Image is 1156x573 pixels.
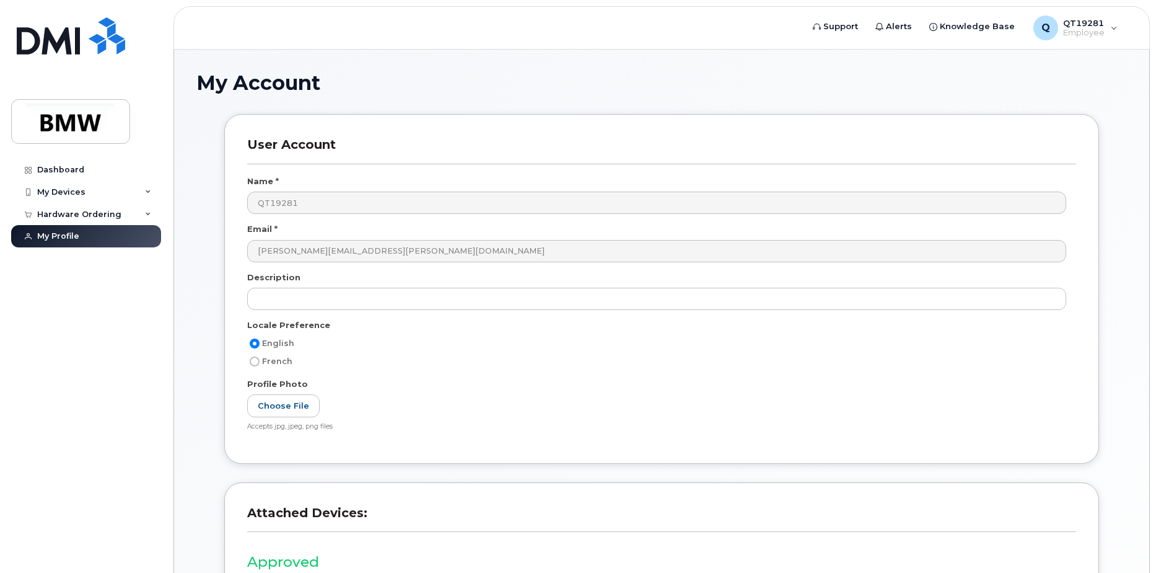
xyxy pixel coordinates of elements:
input: French [250,357,260,366]
h3: User Account [247,137,1076,164]
h1: My Account [196,72,1127,94]
label: Profile Photo [247,378,308,390]
label: Choose File [247,394,320,417]
label: Locale Preference [247,319,330,331]
span: French [262,357,292,366]
input: English [250,339,260,349]
label: Name * [247,175,279,187]
div: Accepts jpg, jpeg, png files [247,422,1066,432]
h3: Approved [247,554,1076,570]
span: English [262,339,294,348]
h3: Attached Devices: [247,505,1076,532]
label: Email * [247,223,278,235]
label: Description [247,272,300,283]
